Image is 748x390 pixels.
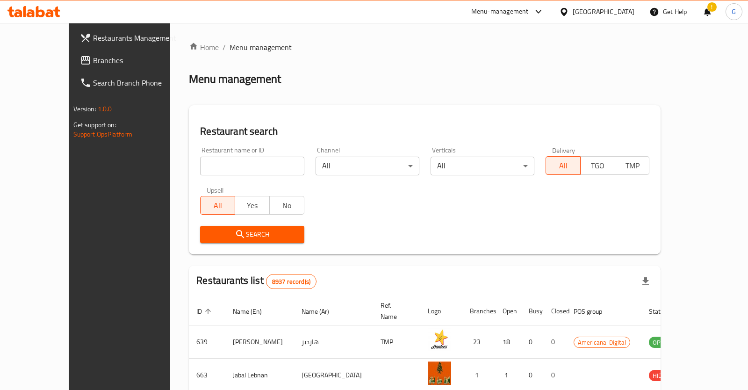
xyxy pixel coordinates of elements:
[200,196,235,215] button: All
[273,199,301,212] span: No
[72,27,194,49] a: Restaurants Management
[189,42,661,53] nav: breadcrumb
[266,277,316,286] span: 8937 record(s)
[207,187,224,193] label: Upsell
[732,7,736,17] span: G
[373,325,420,359] td: TMP
[574,306,614,317] span: POS group
[204,199,231,212] span: All
[196,274,316,289] h2: Restaurants list
[552,147,575,153] label: Delivery
[462,297,495,325] th: Branches
[544,325,566,359] td: 0
[302,306,341,317] span: Name (Ar)
[235,196,270,215] button: Yes
[550,159,577,173] span: All
[72,72,194,94] a: Search Branch Phone
[72,49,194,72] a: Branches
[615,156,650,175] button: TMP
[573,7,634,17] div: [GEOGRAPHIC_DATA]
[544,297,566,325] th: Closed
[200,124,649,138] h2: Restaurant search
[431,157,534,175] div: All
[619,159,646,173] span: TMP
[580,156,615,175] button: TGO
[634,270,657,293] div: Export file
[189,325,225,359] td: 639
[98,103,112,115] span: 1.0.0
[495,297,521,325] th: Open
[223,42,226,53] li: /
[73,128,133,140] a: Support.OpsPlatform
[208,229,296,240] span: Search
[495,325,521,359] td: 18
[546,156,581,175] button: All
[428,328,451,352] img: Hardee's
[189,42,219,53] a: Home
[225,325,294,359] td: [PERSON_NAME]
[428,361,451,385] img: Jabal Lebnan
[93,55,186,66] span: Branches
[521,297,544,325] th: Busy
[230,42,292,53] span: Menu management
[196,306,214,317] span: ID
[462,325,495,359] td: 23
[73,103,96,115] span: Version:
[200,157,304,175] input: Search for restaurant name or ID..
[471,6,529,17] div: Menu-management
[93,32,186,43] span: Restaurants Management
[200,226,304,243] button: Search
[294,325,373,359] td: هارديز
[574,337,630,348] span: Americana-Digital
[420,297,462,325] th: Logo
[239,199,266,212] span: Yes
[269,196,304,215] button: No
[73,119,116,131] span: Get support on:
[381,300,409,322] span: Ref. Name
[649,337,672,348] span: OPEN
[584,159,611,173] span: TGO
[649,337,672,348] div: OPEN
[521,325,544,359] td: 0
[189,72,281,87] h2: Menu management
[649,370,677,381] span: HIDDEN
[266,274,316,289] div: Total records count
[316,157,419,175] div: All
[649,306,679,317] span: Status
[93,77,186,88] span: Search Branch Phone
[233,306,274,317] span: Name (En)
